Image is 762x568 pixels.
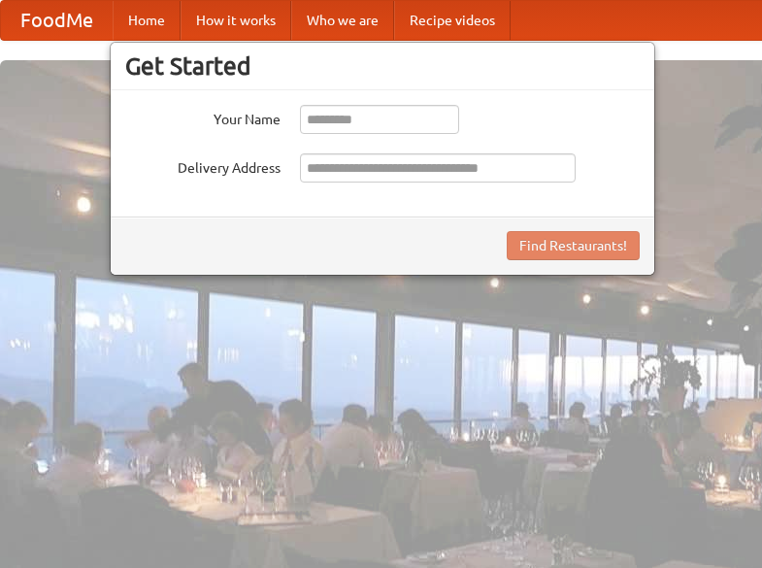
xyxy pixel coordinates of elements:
[1,1,113,40] a: FoodMe
[507,231,640,260] button: Find Restaurants!
[291,1,394,40] a: Who we are
[125,153,281,178] label: Delivery Address
[113,1,181,40] a: Home
[125,105,281,129] label: Your Name
[125,51,640,81] h3: Get Started
[181,1,291,40] a: How it works
[394,1,511,40] a: Recipe videos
